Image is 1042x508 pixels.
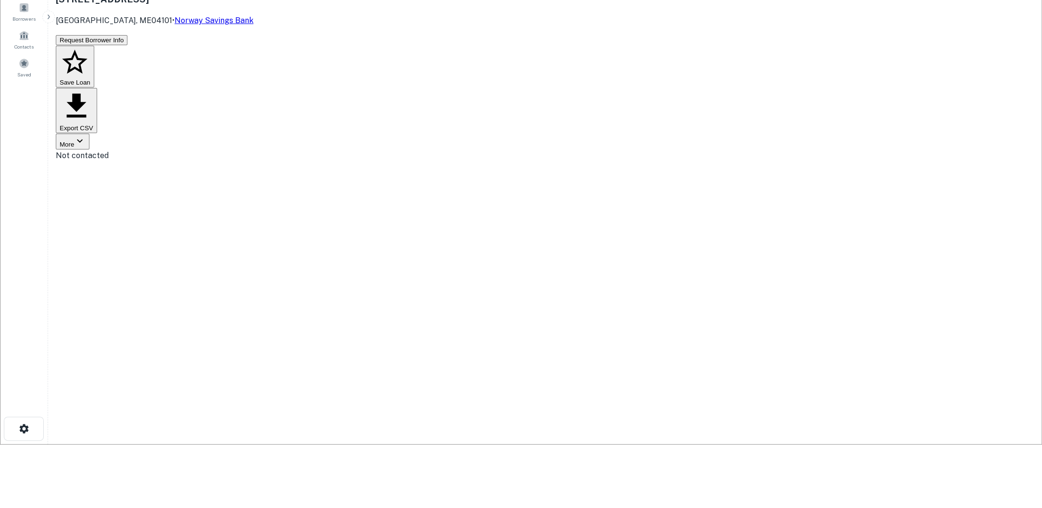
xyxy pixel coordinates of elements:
[56,46,94,88] button: Save Loan
[56,88,97,133] button: Export CSV
[17,71,31,78] span: Saved
[3,54,45,80] a: Saved
[13,15,36,23] span: Borrowers
[14,43,34,50] span: Contacts
[56,150,1034,161] div: Not contacted
[56,35,127,45] button: Request Borrower Info
[994,431,1042,477] iframe: Chat Widget
[3,26,45,52] a: Contacts
[56,134,89,149] button: More
[175,16,253,25] a: Norway Savings Bank
[56,15,253,26] p: [GEOGRAPHIC_DATA], ME04101 •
